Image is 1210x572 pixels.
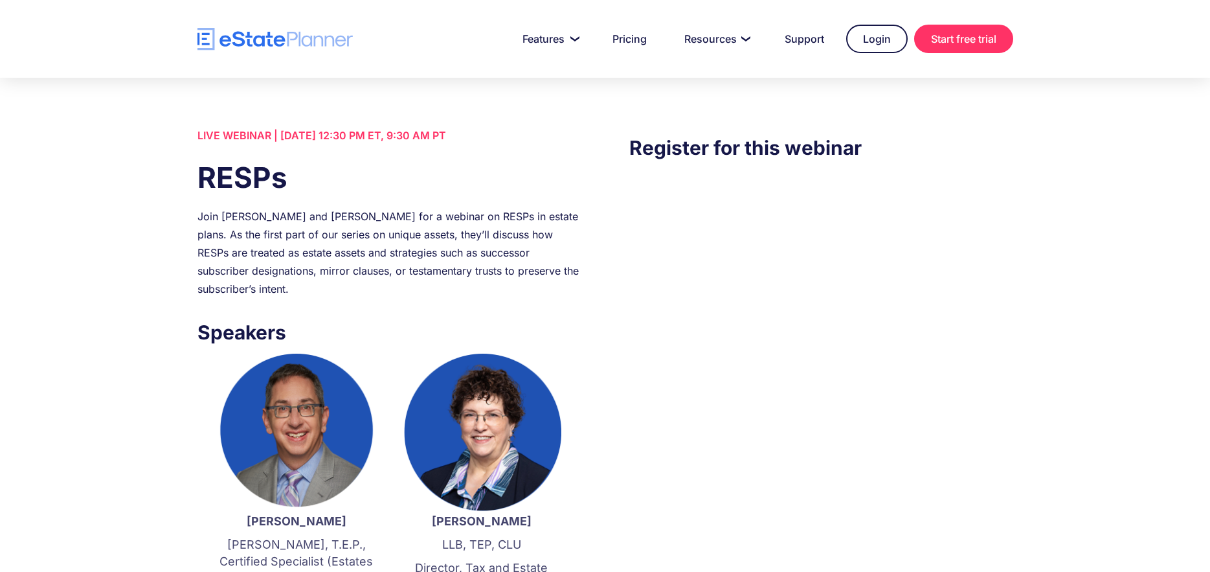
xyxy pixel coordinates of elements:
[197,207,581,298] div: Join [PERSON_NAME] and [PERSON_NAME] for a webinar on RESPs in estate plans. As the first part of...
[629,133,1013,163] h3: Register for this webinar
[402,536,561,553] p: LLB, TEP, CLU
[197,157,581,198] h1: RESPs
[197,28,353,51] a: home
[769,26,840,52] a: Support
[846,25,908,53] a: Login
[597,26,662,52] a: Pricing
[247,514,346,528] strong: [PERSON_NAME]
[669,26,763,52] a: Resources
[197,126,581,144] div: LIVE WEBINAR | [DATE] 12:30 PM ET, 9:30 AM PT
[197,317,581,347] h3: Speakers
[507,26,590,52] a: Features
[432,514,532,528] strong: [PERSON_NAME]
[629,189,1013,420] iframe: Form 0
[914,25,1013,53] a: Start free trial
